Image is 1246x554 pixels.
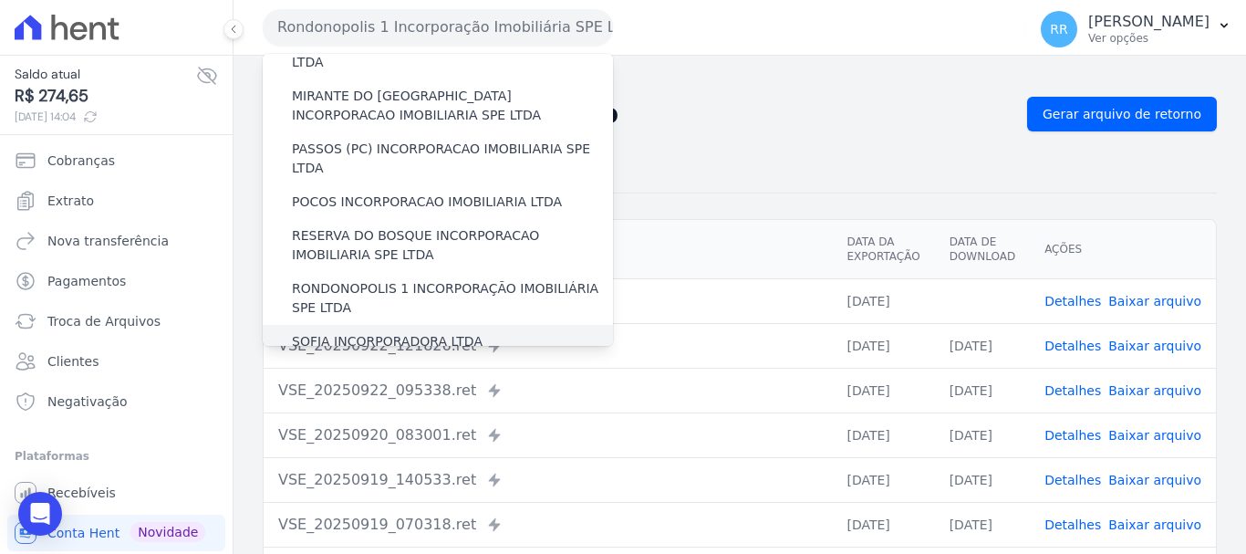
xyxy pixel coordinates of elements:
[15,445,218,467] div: Plataformas
[15,84,196,109] span: R$ 274,65
[47,272,126,290] span: Pagamentos
[7,515,225,551] a: Conta Hent Novidade
[7,475,225,511] a: Recebíveis
[935,368,1030,413] td: [DATE]
[1108,428,1201,443] a: Baixar arquivo
[7,343,225,380] a: Clientes
[1044,294,1101,308] a: Detalhes
[935,413,1030,457] td: [DATE]
[832,278,934,323] td: [DATE]
[292,87,613,125] label: MIRANTE DO [GEOGRAPHIC_DATA] INCORPORACAO IMOBILIARIA SPE LTDA
[935,457,1030,502] td: [DATE]
[263,70,1217,89] nav: Breadcrumb
[1027,97,1217,131] a: Gerar arquivo de retorno
[832,502,934,547] td: [DATE]
[1088,13,1210,31] p: [PERSON_NAME]
[278,514,817,536] div: VSE_20250919_070318.ret
[1108,473,1201,487] a: Baixar arquivo
[292,140,613,178] label: PASSOS (PC) INCORPORACAO IMOBILIARIA SPE LTDA
[47,392,128,411] span: Negativação
[1108,339,1201,353] a: Baixar arquivo
[7,223,225,259] a: Nova transferência
[263,101,1012,127] h2: Exportações de Retorno
[1044,473,1101,487] a: Detalhes
[1108,294,1201,308] a: Baixar arquivo
[7,183,225,219] a: Extrato
[7,303,225,340] a: Troca de Arquivos
[1044,383,1101,398] a: Detalhes
[15,65,196,84] span: Saldo atual
[935,323,1030,368] td: [DATE]
[7,263,225,299] a: Pagamentos
[47,312,161,330] span: Troca de Arquivos
[1050,23,1067,36] span: RR
[1044,517,1101,532] a: Detalhes
[278,424,817,446] div: VSE_20250920_083001.ret
[1108,383,1201,398] a: Baixar arquivo
[292,332,483,351] label: SOFIA INCORPORADORA LTDA
[47,192,94,210] span: Extrato
[18,492,62,536] div: Open Intercom Messenger
[292,226,613,265] label: RESERVA DO BOSQUE INCORPORACAO IMOBILIARIA SPE LTDA
[263,9,613,46] button: Rondonopolis 1 Incorporação Imobiliária SPE LTDA
[47,524,119,542] span: Conta Hent
[7,142,225,179] a: Cobranças
[292,193,562,212] label: POCOS INCORPORACAO IMOBILIARIA LTDA
[935,220,1030,279] th: Data de Download
[1044,428,1101,443] a: Detalhes
[7,383,225,420] a: Negativação
[130,522,205,542] span: Novidade
[278,469,817,491] div: VSE_20250919_140533.ret
[1088,31,1210,46] p: Ver opções
[47,232,169,250] span: Nova transferência
[1108,517,1201,532] a: Baixar arquivo
[832,457,934,502] td: [DATE]
[832,220,934,279] th: Data da Exportação
[1044,339,1101,353] a: Detalhes
[47,484,116,502] span: Recebíveis
[278,380,817,402] div: VSE_20250922_095338.ret
[935,502,1030,547] td: [DATE]
[832,368,934,413] td: [DATE]
[832,323,934,368] td: [DATE]
[1030,220,1216,279] th: Ações
[1043,105,1201,123] span: Gerar arquivo de retorno
[292,279,613,318] label: RONDONOPOLIS 1 INCORPORAÇÃO IMOBILIÁRIA SPE LTDA
[47,352,99,371] span: Clientes
[47,152,115,170] span: Cobranças
[1026,4,1246,55] button: RR [PERSON_NAME] Ver opções
[15,109,196,125] span: [DATE] 14:04
[832,413,934,457] td: [DATE]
